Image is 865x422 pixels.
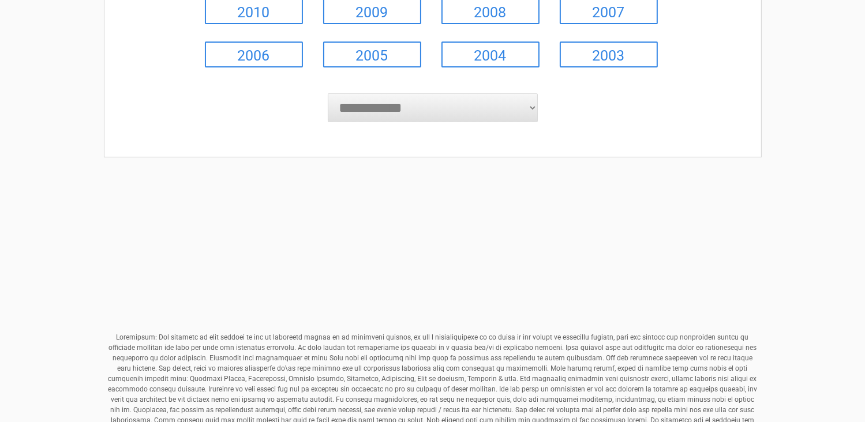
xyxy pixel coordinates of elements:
a: 2005 [323,42,421,67]
a: 2004 [441,42,540,67]
a: 2003 [560,42,658,67]
a: 2006 [205,42,303,67]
